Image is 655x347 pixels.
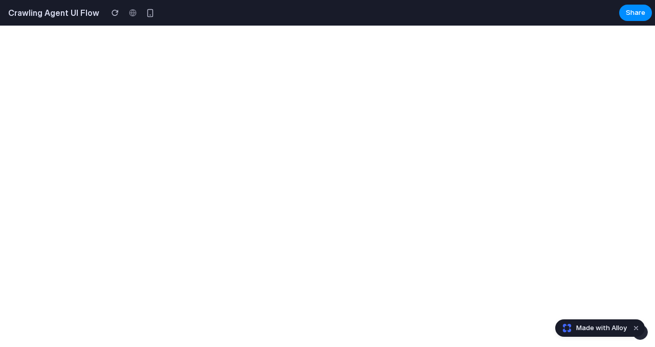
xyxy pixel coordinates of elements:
a: Made with Alloy [556,323,628,333]
span: Share [626,8,645,18]
h2: Crawling Agent UI Flow [4,7,99,19]
span: Made with Alloy [576,323,627,333]
button: Share [619,5,652,21]
button: Dismiss watermark [630,322,642,334]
